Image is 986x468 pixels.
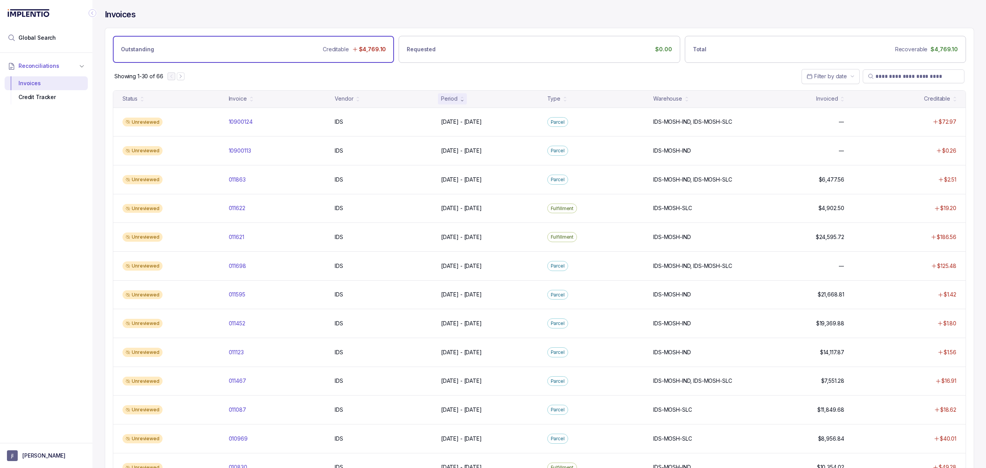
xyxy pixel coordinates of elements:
p: IDS-MOSH-IND [653,147,691,155]
p: 011452 [229,320,245,327]
p: IDS-MOSH-SLC [653,406,692,414]
p: Parcel [551,348,565,356]
p: $19,369.88 [816,320,844,327]
div: Unreviewed [122,290,163,300]
p: $7,551.28 [821,377,844,385]
p: IDS [335,118,343,126]
p: Outstanding [121,45,154,53]
p: — [839,118,844,126]
p: IDS-MOSH-IND, IDS-MOSH-SLC [653,262,732,270]
p: Parcel [551,320,565,327]
div: Type [547,95,560,103]
p: IDS [335,204,343,212]
p: [DATE] - [DATE] [441,291,482,298]
p: Creditable [323,45,349,53]
p: $1.42 [944,291,956,298]
p: [DATE] - [DATE] [441,233,482,241]
p: 011698 [229,262,246,270]
div: Period [441,95,458,103]
p: [DATE] - [DATE] [441,435,482,443]
div: Warehouse [653,95,682,103]
p: $2.51 [944,176,956,183]
span: Filter by date [814,73,847,79]
p: IDS-MOSH-IND, IDS-MOSH-SLC [653,176,732,183]
p: Parcel [551,406,565,414]
p: 011087 [229,406,246,414]
div: Vendor [335,95,353,103]
p: $1.80 [943,320,956,327]
p: [DATE] - [DATE] [441,147,482,155]
p: $16.91 [941,377,956,385]
p: IDS-MOSH-IND [653,233,691,241]
p: [DATE] - [DATE] [441,348,482,356]
div: Unreviewed [122,319,163,328]
p: IDS-MOSH-IND [653,320,691,327]
span: Reconciliations [18,62,59,70]
p: Parcel [551,262,565,270]
div: Remaining page entries [114,72,163,80]
p: $40.01 [940,435,956,443]
p: IDS [335,320,343,327]
p: $4,769.10 [359,45,386,53]
div: Unreviewed [122,118,163,127]
p: [DATE] - [DATE] [441,262,482,270]
div: Status [122,95,138,103]
div: Unreviewed [122,434,163,443]
h4: Invoices [105,9,136,20]
div: Credit Tracker [11,90,82,104]
p: Parcel [551,435,565,443]
p: [DATE] - [DATE] [441,176,482,183]
p: $19.20 [940,204,956,212]
div: Creditable [924,95,950,103]
div: Unreviewed [122,405,163,414]
p: Fulfillment [551,205,574,212]
p: IDS [335,348,343,356]
div: Reconciliations [5,75,88,106]
p: [PERSON_NAME] [22,452,65,460]
p: [DATE] - [DATE] [441,118,482,126]
p: — [839,262,844,270]
p: Fulfillment [551,233,574,241]
p: $21,668.81 [818,291,844,298]
p: $18.62 [940,406,956,414]
p: IDS-MOSH-IND, IDS-MOSH-SLC [653,377,732,385]
p: IDS-MOSH-SLC [653,204,692,212]
p: 011595 [229,291,245,298]
p: $8,956.84 [818,435,844,443]
p: Parcel [551,291,565,299]
p: IDS [335,233,343,241]
p: [DATE] - [DATE] [441,406,482,414]
p: IDS [335,435,343,443]
p: $4,902.50 [818,204,844,212]
p: IDS [335,291,343,298]
p: 011622 [229,204,245,212]
div: Unreviewed [122,348,163,357]
div: Invoiced [816,95,838,103]
p: 010969 [229,435,248,443]
p: $14,117.87 [820,348,844,356]
p: IDS [335,377,343,385]
button: Date Range Picker [802,69,860,84]
div: Unreviewed [122,146,163,155]
p: Parcel [551,118,565,126]
p: $11,849.68 [817,406,844,414]
div: Collapse Icon [88,8,97,18]
p: $4,769.10 [931,45,958,53]
div: Unreviewed [122,377,163,386]
p: 10900124 [229,118,253,126]
p: IDS [335,176,343,183]
div: Unreviewed [122,261,163,271]
p: IDS-MOSH-IND, IDS-MOSH-SLC [653,118,732,126]
p: 011621 [229,233,244,241]
span: Global Search [18,34,56,42]
p: $0.26 [942,147,956,155]
p: $125.48 [937,262,956,270]
p: $72.97 [939,118,956,126]
p: IDS-MOSH-IND [653,291,691,298]
p: Parcel [551,176,565,183]
p: Recoverable [895,45,927,53]
p: IDS [335,147,343,155]
p: $0.00 [655,45,672,53]
div: Invoice [229,95,247,103]
p: $6,477.56 [819,176,844,183]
